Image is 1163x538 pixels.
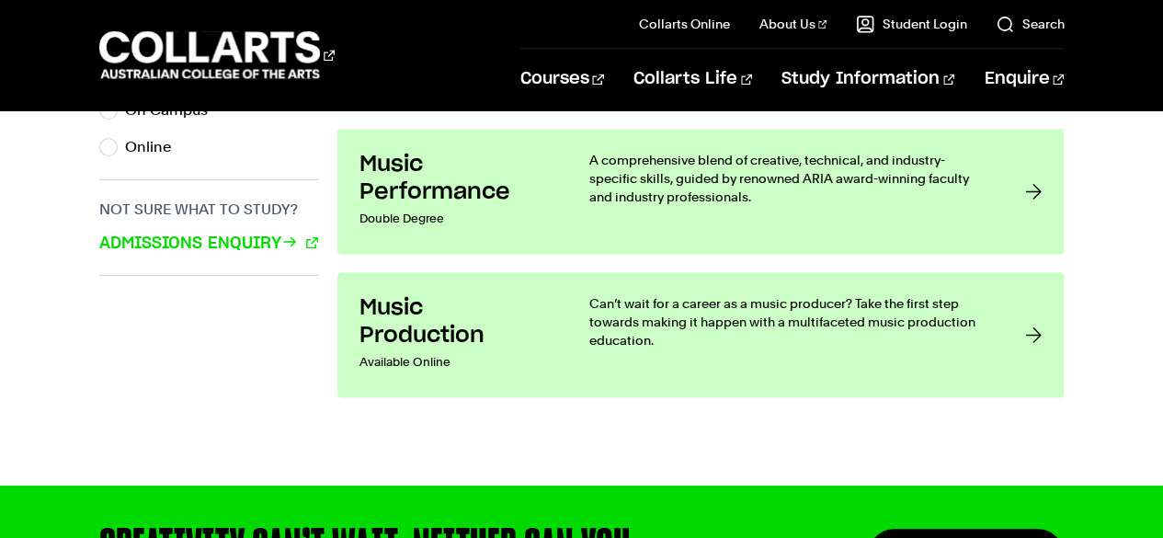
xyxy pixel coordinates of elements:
a: Enquire [984,49,1064,109]
h3: Not sure what to study? [99,199,319,221]
p: A comprehensive blend of creative, technical, and industry-specific skills, guided by renowned AR... [589,151,989,206]
p: Double Degree [359,206,553,232]
a: Search [996,15,1064,33]
a: Student Login [856,15,966,33]
h3: Music Production [359,294,553,349]
label: Online [125,134,186,160]
a: Music Production Available Online Can’t wait for a career as a music producer? Take the first ste... [337,272,1065,397]
a: About Us [759,15,827,33]
a: Collarts Online [639,15,730,33]
a: Study Information [781,49,954,109]
a: Admissions Enquiry [99,232,318,256]
p: Available Online [359,349,553,375]
a: Music Performance Double Degree A comprehensive blend of creative, technical, and industry-specif... [337,129,1065,254]
h3: Music Performance [359,151,553,206]
label: On Campus [125,97,222,123]
div: Go to homepage [99,29,335,81]
a: Collarts Life [633,49,752,109]
p: Can’t wait for a career as a music producer? Take the first step towards making it happen with a ... [589,294,989,349]
a: Courses [520,49,604,109]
